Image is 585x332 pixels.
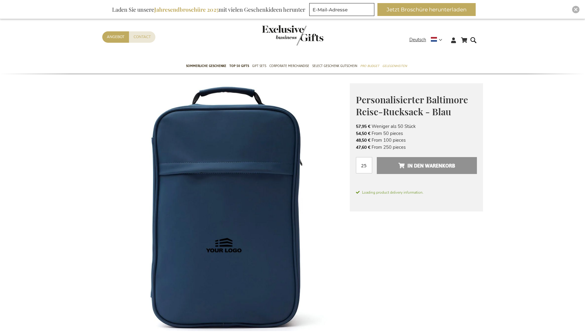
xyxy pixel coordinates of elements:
span: Select Geschenk Gutschein [312,63,357,69]
form: marketing offers and promotions [309,3,376,18]
div: Close [572,6,579,13]
li: From 100 pieces [356,137,477,144]
span: Sommerliche geschenke [186,63,226,69]
img: Personalised Baltimore Travel Backpack - Blue [102,83,350,331]
a: Select Geschenk Gutschein [312,59,357,74]
a: TOP 50 Gifts [229,59,249,74]
a: Pro Budget [360,59,379,74]
li: From 50 pieces [356,130,477,137]
a: store logo [262,25,293,45]
b: Jahresendbroschüre 2025 [154,6,219,13]
span: Loading product delivery information. [356,190,477,195]
li: From 250 pieces [356,144,477,151]
span: Corporate Merchandise [269,63,309,69]
span: Gift Sets [252,63,266,69]
a: Contact [129,31,155,43]
span: Deutsch [409,36,426,43]
div: Laden Sie unsere mit vielen Geschenkideen herunter [109,3,308,16]
input: E-Mail-Adresse [309,3,374,16]
span: Gelegenheiten [382,63,407,69]
span: 47,60 € [356,144,370,150]
span: Pro Budget [360,63,379,69]
a: Angebot [102,31,129,43]
span: Personalisierter Baltimore Reise-Rucksack - Blau [356,93,468,118]
span: 57,95 € [356,124,370,129]
span: TOP 50 Gifts [229,63,249,69]
a: Gift Sets [252,59,266,74]
li: Weniger als 50 Stück [356,123,477,130]
img: Close [574,8,578,11]
a: Sommerliche geschenke [186,59,226,74]
a: Gelegenheiten [382,59,407,74]
img: Exclusive Business gifts logo [262,25,323,45]
a: Corporate Merchandise [269,59,309,74]
input: Menge [356,157,372,173]
span: 48,50 € [356,137,370,143]
button: Jetzt Broschüre herunterladen [377,3,476,16]
span: 54,50 € [356,131,370,136]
